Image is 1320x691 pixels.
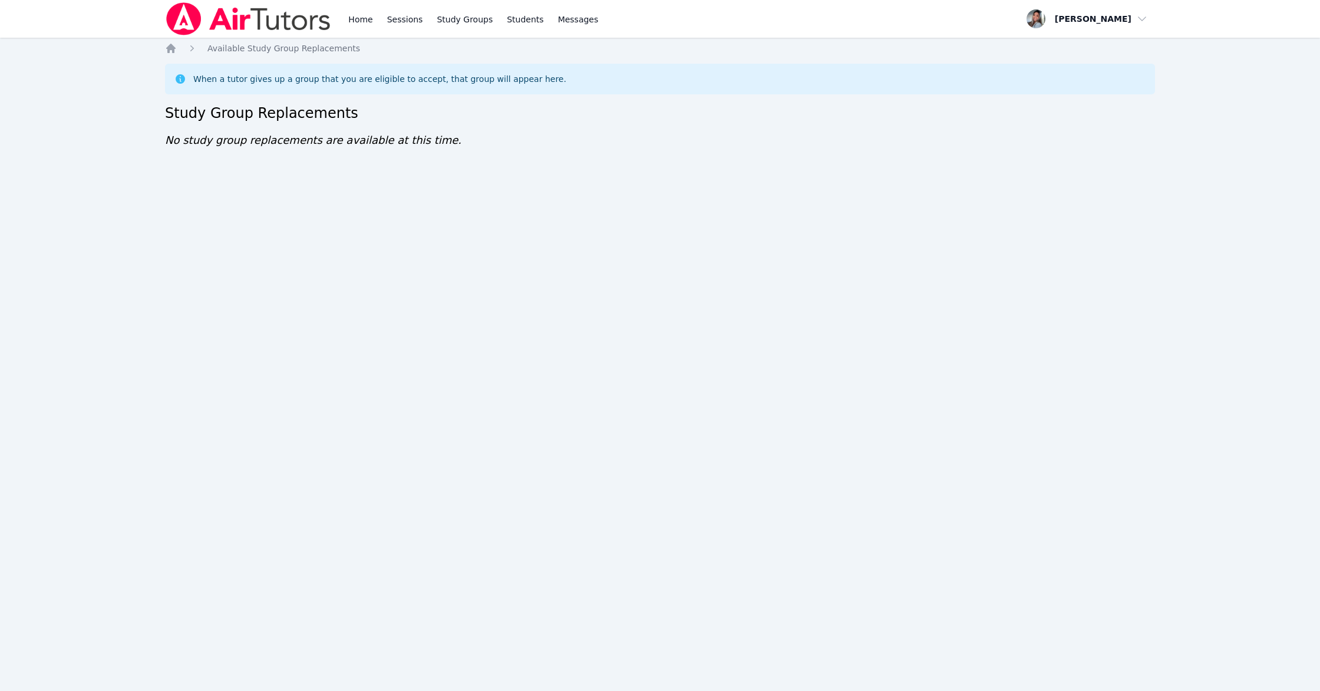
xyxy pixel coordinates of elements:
span: No study group replacements are available at this time. [165,134,461,146]
span: Messages [558,14,599,25]
div: When a tutor gives up a group that you are eligible to accept, that group will appear here. [193,73,566,85]
a: Available Study Group Replacements [207,42,360,54]
img: Air Tutors [165,2,332,35]
span: Available Study Group Replacements [207,44,360,53]
nav: Breadcrumb [165,42,1155,54]
h2: Study Group Replacements [165,104,1155,123]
